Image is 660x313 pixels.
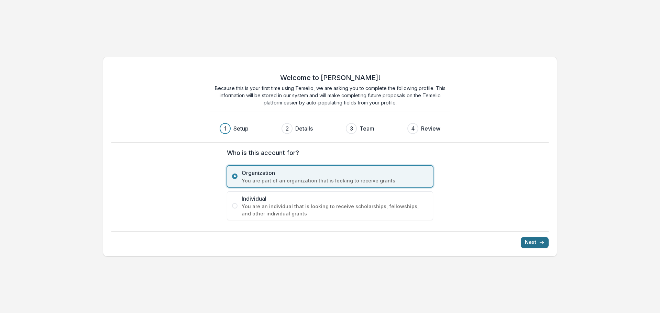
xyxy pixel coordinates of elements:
label: Who is this account for? [227,148,429,157]
h2: Welcome to [PERSON_NAME]! [280,74,380,82]
button: Next [521,237,549,248]
p: Because this is your first time using Temelio, we are asking you to complete the following profil... [210,85,450,106]
h3: Setup [233,124,249,133]
span: You are part of an organization that is looking to receive grants [242,177,428,184]
h3: Details [295,124,313,133]
span: You are an individual that is looking to receive scholarships, fellowships, and other individual ... [242,203,428,217]
h3: Review [421,124,440,133]
div: 1 [224,124,227,133]
div: Progress [220,123,440,134]
span: Individual [242,194,428,203]
div: 3 [350,124,353,133]
h3: Team [360,124,374,133]
div: 2 [286,124,289,133]
div: 4 [411,124,415,133]
span: Organization [242,169,428,177]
